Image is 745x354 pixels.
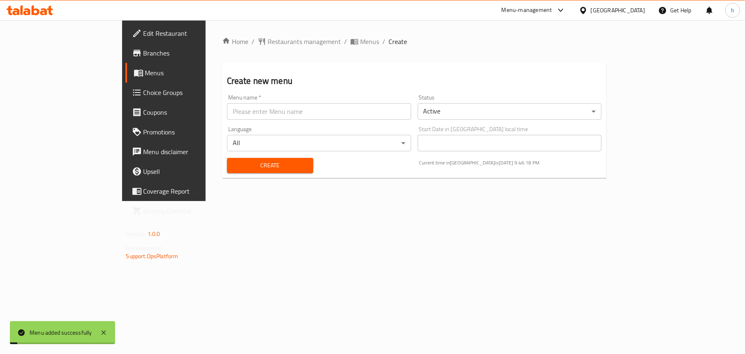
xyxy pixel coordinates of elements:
a: Branches [125,43,247,63]
div: [GEOGRAPHIC_DATA] [591,6,645,15]
div: Menu added successfully [30,328,92,337]
span: Coverage Report [143,186,240,196]
nav: breadcrumb [222,37,607,46]
span: Promotions [143,127,240,137]
button: Create [227,158,313,173]
span: Menus [360,37,379,46]
p: Current time in [GEOGRAPHIC_DATA] is [DATE] 9:46:18 PM [419,159,602,167]
span: h [731,6,734,15]
span: Restaurants management [268,37,341,46]
li: / [344,37,347,46]
div: Active [418,103,602,120]
a: Menu disclaimer [125,142,247,162]
div: Menu-management [502,5,552,15]
span: Upsell [143,167,240,176]
span: Choice Groups [143,88,240,97]
li: / [382,37,385,46]
span: Create [234,160,307,171]
span: Grocery Checklist [143,206,240,216]
span: Get support on: [126,243,164,253]
a: Choice Groups [125,83,247,102]
span: Menus [145,68,240,78]
a: Coverage Report [125,181,247,201]
a: Menus [125,63,247,83]
span: 1.0.0 [148,229,160,239]
a: Upsell [125,162,247,181]
span: Version: [126,229,146,239]
li: / [252,37,255,46]
span: Branches [143,48,240,58]
a: Coupons [125,102,247,122]
span: Menu disclaimer [143,147,240,157]
a: Promotions [125,122,247,142]
input: Please enter Menu name [227,103,411,120]
span: Coupons [143,107,240,117]
a: Edit Restaurant [125,23,247,43]
span: Edit Restaurant [143,28,240,38]
div: All [227,135,411,151]
span: Create [389,37,407,46]
a: Grocery Checklist [125,201,247,221]
a: Restaurants management [258,37,341,46]
a: Menus [350,37,379,46]
a: Support.OpsPlatform [126,251,178,261]
h2: Create new menu [227,75,602,87]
